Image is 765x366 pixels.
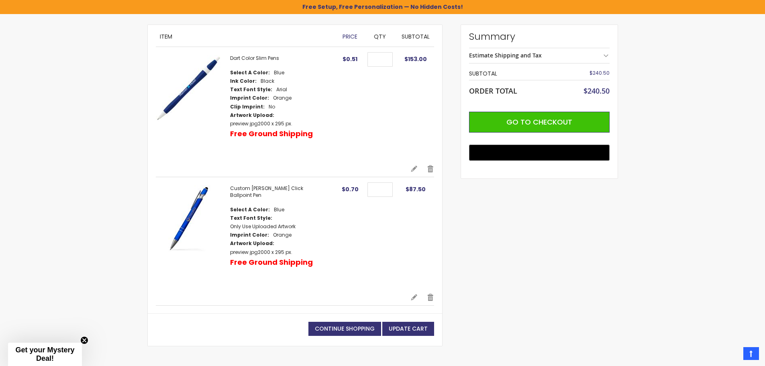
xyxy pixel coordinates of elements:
[308,322,381,336] a: Continue Shopping
[230,249,292,256] dd: 2000 x 295 px.
[230,104,265,110] dt: Clip Imprint
[469,30,610,43] strong: Summary
[469,112,610,133] button: Go to Checkout
[343,55,357,63] span: $0.51
[261,78,274,84] dd: Black
[230,258,313,267] p: Free Ground Shipping
[389,325,428,333] span: Update Cart
[382,322,434,336] button: Update Cart
[230,112,274,119] dt: Artwork Upload
[156,185,230,285] a: Custom Alex II Click Ballpoint Pen-Blue
[402,33,430,41] span: Subtotal
[230,223,296,230] dd: Only Use Uploaded Artwork
[8,343,82,366] div: Get your Mystery Deal!Close teaser
[469,145,610,161] button: Buy with GPay
[230,249,258,256] a: preview.jpg
[273,232,292,238] dd: Orange
[230,215,272,221] dt: Text Font Style
[230,240,274,247] dt: Artwork Upload
[230,78,257,84] dt: Ink Color
[156,55,230,157] a: Dart Color slim Pens-Blue
[469,51,542,59] strong: Estimate Shipping and Tax
[230,185,303,198] a: Custom [PERSON_NAME] Click Ballpoint Pen
[156,55,222,121] img: Dart Color slim Pens-Blue
[274,70,284,76] dd: Blue
[590,70,610,76] span: $240.50
[273,95,292,101] dd: Orange
[230,207,270,213] dt: Select A Color
[160,33,172,41] span: Item
[469,67,563,80] th: Subtotal
[230,121,292,127] dd: 2000 x 295 px.
[230,55,279,61] a: Dart Color Slim Pens
[230,232,269,238] dt: Imprint Color
[230,120,258,127] a: preview.jpg
[404,55,427,63] span: $153.00
[374,33,386,41] span: Qty
[406,185,426,193] span: $87.50
[583,86,610,96] span: $240.50
[469,85,517,96] strong: Order Total
[274,207,284,213] dd: Blue
[343,33,357,41] span: Price
[506,117,572,127] span: Go to Checkout
[230,95,269,101] dt: Imprint Color
[230,129,313,139] p: Free Ground Shipping
[15,346,74,362] span: Get your Mystery Deal!
[80,336,88,344] button: Close teaser
[269,104,275,110] dd: No
[230,70,270,76] dt: Select A Color
[743,347,759,360] a: Top
[156,185,222,251] img: Custom Alex II Click Ballpoint Pen-Blue
[276,86,287,93] dd: Arial
[315,325,375,333] span: Continue Shopping
[230,86,272,93] dt: Text Font Style
[342,185,359,193] span: $0.70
